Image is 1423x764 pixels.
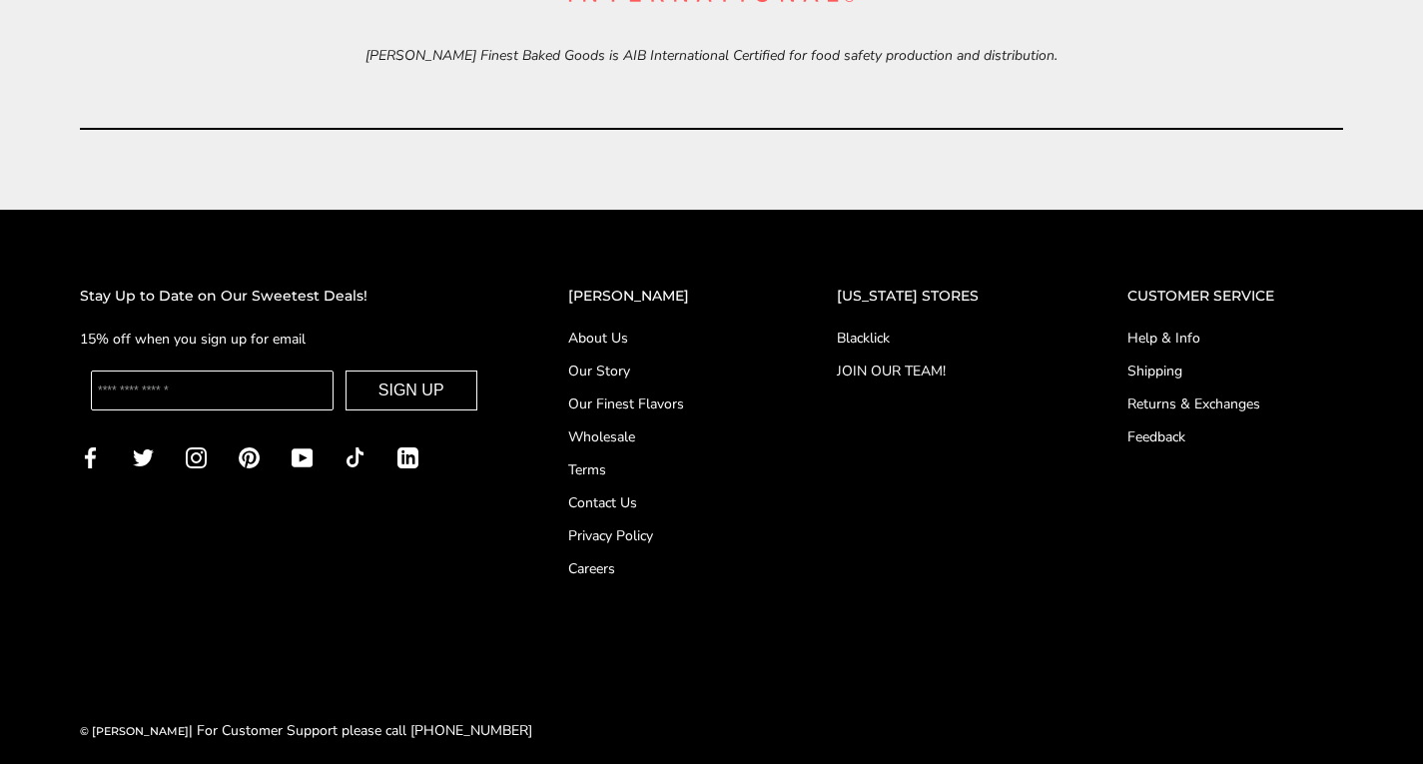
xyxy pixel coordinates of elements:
a: Careers [568,558,758,579]
a: Wholesale [568,426,758,447]
a: TikTok [345,445,365,468]
a: Feedback [1127,426,1343,447]
div: | For Customer Support please call [PHONE_NUMBER] [80,719,532,742]
a: YouTube [292,445,313,468]
a: Returns & Exchanges [1127,393,1343,414]
a: Contact Us [568,492,758,513]
a: Shipping [1127,361,1343,382]
a: Twitter [133,445,154,468]
a: Instagram [186,445,207,468]
p: 15% off when you sign up for email [80,328,488,351]
i: [PERSON_NAME] Finest Baked Goods is AIB International Certified for food safety production and di... [365,46,1058,65]
a: Blacklick [837,328,1048,349]
input: Enter your email [91,371,334,410]
h2: CUSTOMER SERVICE [1127,285,1343,308]
a: Terms [568,459,758,480]
a: Facebook [80,445,101,468]
a: Privacy Policy [568,525,758,546]
h2: [PERSON_NAME] [568,285,758,308]
a: Our Finest Flavors [568,393,758,414]
h2: Stay Up to Date on Our Sweetest Deals! [80,285,488,308]
button: SIGN UP [346,371,477,410]
a: © [PERSON_NAME] [80,724,189,738]
a: About Us [568,328,758,349]
a: Help & Info [1127,328,1343,349]
h2: [US_STATE] STORES [837,285,1048,308]
a: Pinterest [239,445,260,468]
a: JOIN OUR TEAM! [837,361,1048,382]
a: LinkedIn [397,445,418,468]
a: Our Story [568,361,758,382]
